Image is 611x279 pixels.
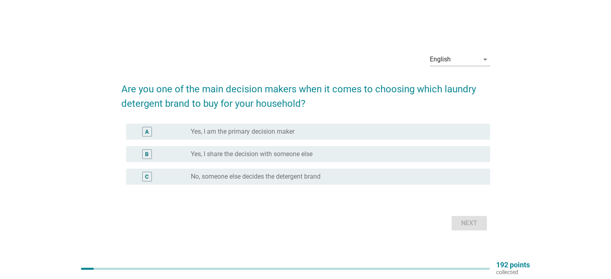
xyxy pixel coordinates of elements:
label: Yes, I am the primary decision maker [191,128,294,136]
div: B [145,150,149,158]
p: 192 points [496,261,530,269]
div: English [430,56,451,63]
div: C [145,172,149,181]
label: No, someone else decides the detergent brand [191,173,321,181]
label: Yes, I share the decision with someone else [191,150,313,158]
h2: Are you one of the main decision makers when it comes to choosing which laundry detergent brand t... [121,74,490,111]
p: collected [496,269,530,276]
div: A [145,127,149,136]
i: arrow_drop_down [480,55,490,64]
